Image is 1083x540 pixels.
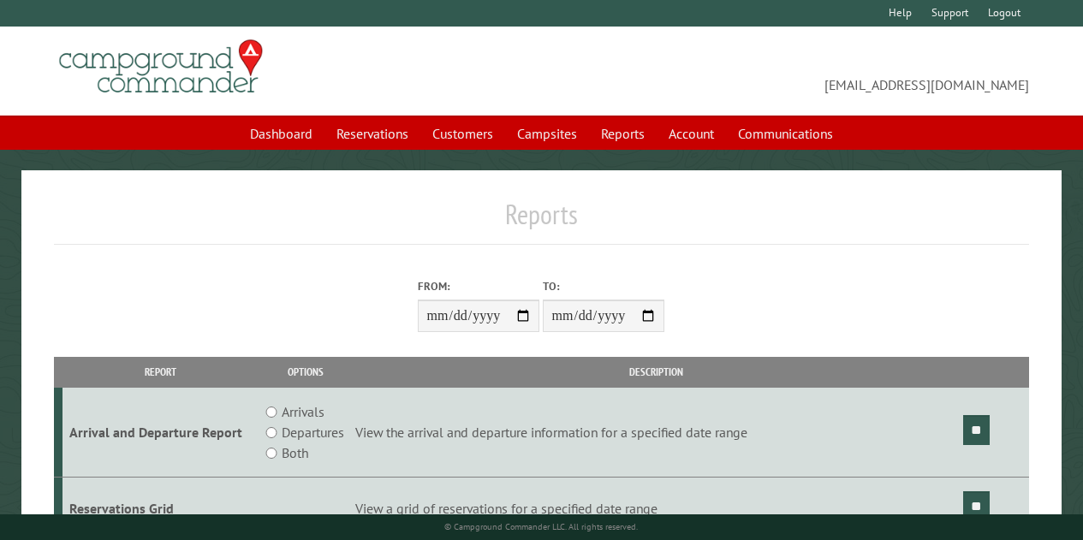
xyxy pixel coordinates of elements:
[422,117,503,150] a: Customers
[543,278,664,294] label: To:
[418,278,539,294] label: From:
[282,422,344,442] label: Departures
[62,478,258,540] td: Reservations Grid
[353,478,961,540] td: View a grid of reservations for a specified date range
[658,117,724,150] a: Account
[507,117,587,150] a: Campsites
[240,117,323,150] a: Dashboard
[258,357,353,387] th: Options
[591,117,655,150] a: Reports
[542,47,1029,95] span: [EMAIL_ADDRESS][DOMAIN_NAME]
[353,388,961,478] td: View the arrival and departure information for a specified date range
[54,198,1029,245] h1: Reports
[282,442,308,463] label: Both
[353,357,961,387] th: Description
[728,117,843,150] a: Communications
[444,521,638,532] small: © Campground Commander LLC. All rights reserved.
[282,401,324,422] label: Arrivals
[62,357,258,387] th: Report
[326,117,419,150] a: Reservations
[62,388,258,478] td: Arrival and Departure Report
[54,33,268,100] img: Campground Commander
